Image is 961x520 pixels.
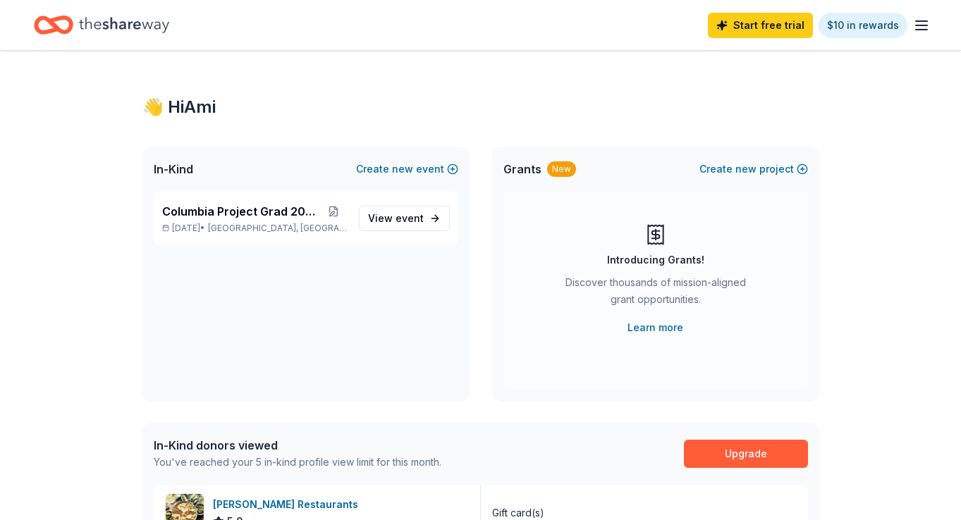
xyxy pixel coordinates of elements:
div: [PERSON_NAME] Restaurants [213,496,364,513]
a: Learn more [628,319,683,336]
a: Home [34,8,169,42]
span: new [392,161,413,178]
a: Start free trial [708,13,813,38]
a: View event [359,206,450,231]
p: [DATE] • [162,223,348,234]
span: View [368,210,424,227]
div: You've reached your 5 in-kind profile view limit for this month. [154,454,441,471]
span: new [735,161,757,178]
div: Discover thousands of mission-aligned grant opportunities. [560,274,752,314]
span: Grants [503,161,541,178]
div: In-Kind donors viewed [154,437,441,454]
div: Introducing Grants! [607,252,704,268]
a: $10 in rewards [819,13,907,38]
button: Createnewevent [356,161,458,178]
button: Createnewproject [699,161,808,178]
span: event [396,212,424,224]
span: Columbia Project Grad 2026 [162,203,319,220]
a: Upgrade [684,440,808,468]
div: New [547,161,576,177]
div: 👋 Hi Ami [142,96,819,118]
span: In-Kind [154,161,193,178]
span: [GEOGRAPHIC_DATA], [GEOGRAPHIC_DATA] [208,223,347,234]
